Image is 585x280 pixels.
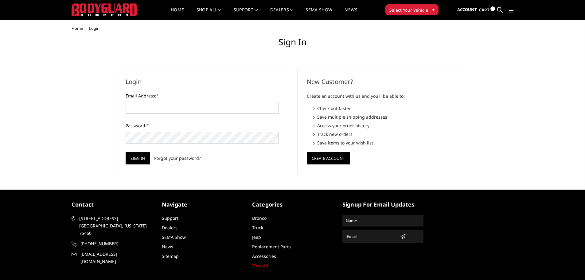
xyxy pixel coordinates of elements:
[252,244,291,250] a: Replacement Parts
[457,7,477,12] span: Account
[457,2,477,18] a: Account
[252,225,263,231] a: Truck
[80,240,152,247] span: [PHONE_NUMBER]
[72,250,153,265] a: [EMAIL_ADDRESS][DOMAIN_NAME]
[252,215,267,221] a: Bronco
[72,26,83,31] a: Home
[162,244,173,250] a: News
[72,3,138,16] img: BODYGUARD BUMPERS
[162,225,177,231] a: Dealers
[72,37,514,52] h1: Sign in
[72,200,153,209] h5: contact
[307,152,350,164] button: Create Account
[252,200,333,209] h5: Categories
[126,122,279,129] label: Password:
[345,8,357,20] a: News
[313,140,460,146] li: Save items to your wish list
[197,8,221,20] a: shop all
[126,77,279,86] h2: Login
[479,2,495,18] a: Cart
[252,263,268,269] a: View All
[252,253,276,259] a: Accessories
[80,250,152,265] span: [EMAIL_ADDRESS][DOMAIN_NAME]
[432,6,435,13] span: ▾
[270,8,294,20] a: Dealers
[252,234,261,240] a: Jeep
[79,215,150,237] span: [STREET_ADDRESS] [GEOGRAPHIC_DATA], [US_STATE] 75460
[162,200,243,209] h5: Navigate
[162,234,186,240] a: SEMA Show
[234,8,258,20] a: Support
[313,122,460,129] li: Access your order history
[389,7,428,13] span: Select Your Vehicle
[126,93,279,99] label: Email Address:
[171,8,184,20] a: Home
[313,105,460,112] li: Check out faster
[307,155,350,160] a: Create Account
[126,152,150,164] input: Sign in
[162,253,179,259] a: Sitemap
[89,26,99,31] span: Login
[343,216,423,226] input: Name
[342,200,423,209] h5: signup for email updates
[307,93,460,100] p: Create an account with us and you'll be able to:
[162,215,178,221] a: Support
[154,155,201,161] a: Forgot your password?
[313,131,460,137] li: Track new orders
[479,7,489,13] span: Cart
[306,8,332,20] a: SEMA Show
[72,240,153,247] a: [PHONE_NUMBER]
[344,231,398,241] input: Email
[385,4,439,15] button: Select Your Vehicle
[307,77,460,86] h2: New Customer?
[313,114,460,120] li: Save multiple shipping addresses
